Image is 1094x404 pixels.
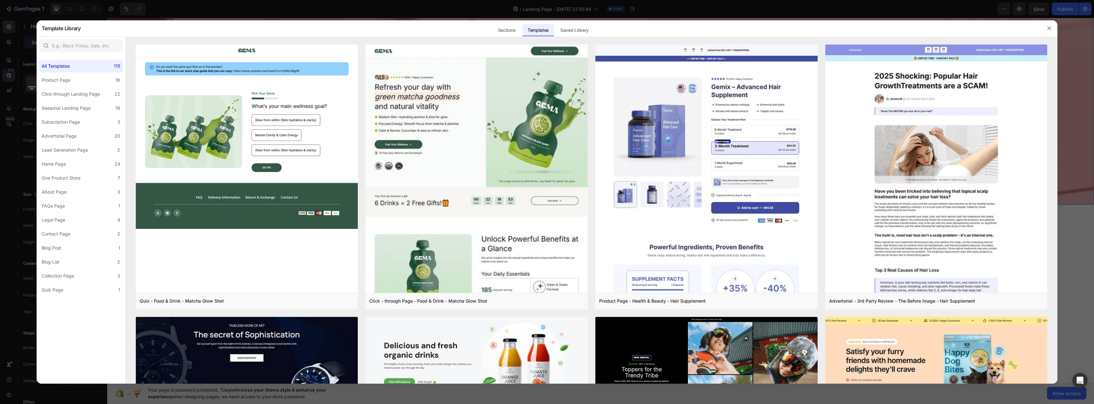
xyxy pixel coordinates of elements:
div: 23 [693,315,708,324]
div: About Page [42,188,66,196]
div: 3 [117,188,120,196]
div: 19 [664,315,675,324]
div: Quiz - Food & Drink - Matcha Glow Shot [140,297,224,305]
div: Sections [493,24,521,37]
div: 2 [117,258,120,266]
div: 115 [114,62,120,70]
p: We are firm believers that comfort equals confidence. [304,131,488,139]
p: There are many variations of passages of Lorem Ipsum available, but the majority have suffered al... [655,283,825,299]
div: Advertorial - 3rd Party Review - The Before Image - Hair Supplement [829,297,975,305]
div: Subscription Page [42,118,80,126]
div: Shop Swimwear [324,148,370,156]
div: Quiz Page [42,286,63,294]
div: 22 [114,90,120,98]
div: Lead Generation Page [42,146,88,154]
div: 2 [117,146,120,154]
div: 1 [118,202,120,210]
div: Product Page [42,76,70,84]
strong: Made just for you [303,102,454,122]
div: Collection Page [42,272,74,280]
div: Click - through Page - Food & Drink - Matcha Glow Shot [369,297,487,305]
div: 1 [118,244,120,252]
div: 16 [115,76,120,84]
div: One Product Store [42,174,80,182]
div: FAQs Page [42,202,65,210]
div: 24 [114,160,120,168]
button: Shop Swimwear [303,145,391,160]
div: 3 [117,272,120,280]
p: Mins [725,325,736,331]
div: Product Page - Health & Beauty - Hair Supplement [599,297,706,305]
div: Contact Page [42,230,70,238]
div: 19 [115,104,120,112]
div: 59 [725,315,736,324]
p: Days [664,325,675,331]
div: Home Page [42,160,66,168]
img: quiz-1.png [136,45,358,229]
div: 28 [753,315,765,324]
div: Legal Page [42,216,65,224]
div: Templates [523,24,554,37]
div: 7 [118,174,120,182]
div: Open Intercom Messenger [1072,373,1088,388]
div: 1 [118,286,120,294]
input: E.g.: Black Friday, Sale, etc. [39,39,123,52]
div: 2 [117,230,120,238]
div: Saved Library [555,24,594,37]
div: All Templates [42,62,70,70]
div: Seasonal Landing Page [42,104,91,112]
p: Happy [64,362,429,375]
div: Click-through Landing Page [42,90,100,98]
div: Blog Post [42,244,61,252]
p: (2000+) REVIEWS [332,91,367,97]
p: Secs [753,325,765,331]
h2: Template Library [42,20,81,37]
div: 5 [118,118,120,126]
div: 20 [114,132,120,140]
p: Hours [693,325,708,331]
div: Blog List [42,258,59,266]
div: Drop element here [578,122,612,127]
div: 4 [117,216,120,224]
div: Advertorial Page [42,132,77,140]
